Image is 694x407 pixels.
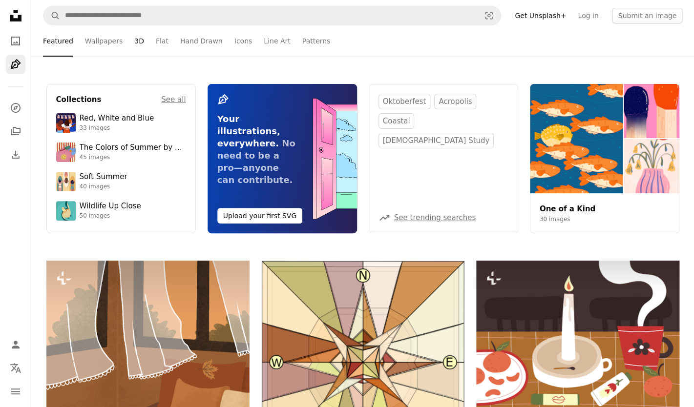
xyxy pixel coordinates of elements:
[509,8,572,23] a: Get Unsplash+
[379,94,431,109] a: oktoberfest
[6,55,25,74] a: Illustrations
[6,98,25,118] a: Explore
[6,31,25,51] a: Photos
[80,114,154,123] div: Red, White and Blue
[302,25,331,57] a: Patterns
[6,358,25,378] button: Language
[80,154,186,162] div: 45 images
[56,201,186,221] a: Wildlife Up Close50 images
[6,382,25,401] button: Menu
[6,6,25,27] a: Home — Unsplash
[80,124,154,132] div: 33 images
[217,114,280,148] span: Your illustrations, everywhere.
[180,25,223,57] a: Hand Drawn
[80,172,127,182] div: Soft Summer
[234,25,252,57] a: Icons
[85,25,123,57] a: Wallpapers
[434,94,476,109] a: acropolis
[56,142,76,162] img: premium_vector-1747348273623-d07fe99fa4ce
[477,6,501,25] button: Visual search
[56,172,186,191] a: Soft Summer40 images
[379,133,494,148] a: [DEMOGRAPHIC_DATA] study
[46,391,250,400] a: Cozy autumn scene with book and plaid blanket.
[6,145,25,164] a: Download History
[264,25,290,57] a: Line Art
[161,94,186,105] a: See all
[540,204,595,213] a: One of a Kind
[80,143,186,153] div: The Colors of Summer by Coloro
[572,8,604,23] a: Log in
[80,202,141,211] div: Wildlife Up Close
[56,172,76,191] img: premium_vector-1747375287322-8ad2c24be57d
[6,335,25,354] a: Log in / Sign up
[612,8,682,23] button: Submit an image
[134,25,144,57] a: 3D
[394,213,476,222] a: See trending searches
[261,358,464,366] a: A stylized compass rose with directional labels.
[56,142,186,162] a: The Colors of Summer by Coloro45 images
[56,113,186,133] a: Red, White and Blue33 images
[56,94,102,105] h4: Collections
[80,183,127,191] div: 40 images
[43,6,501,25] form: Find visuals sitewide
[56,201,76,221] img: premium_vector-1698192084751-4d1afa02505a
[156,25,168,57] a: Flat
[43,6,60,25] button: Search Unsplash
[56,113,76,133] img: premium_vector-1717780424626-a1297b9c4208
[217,138,295,185] span: No need to be a pro—anyone can contribute.
[476,332,679,341] a: Candle, coffee, and fruit on a checkered tablecloth.
[80,212,141,220] div: 50 images
[6,122,25,141] a: Collections
[379,113,415,129] a: coastal
[217,208,303,224] button: Upload your first SVG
